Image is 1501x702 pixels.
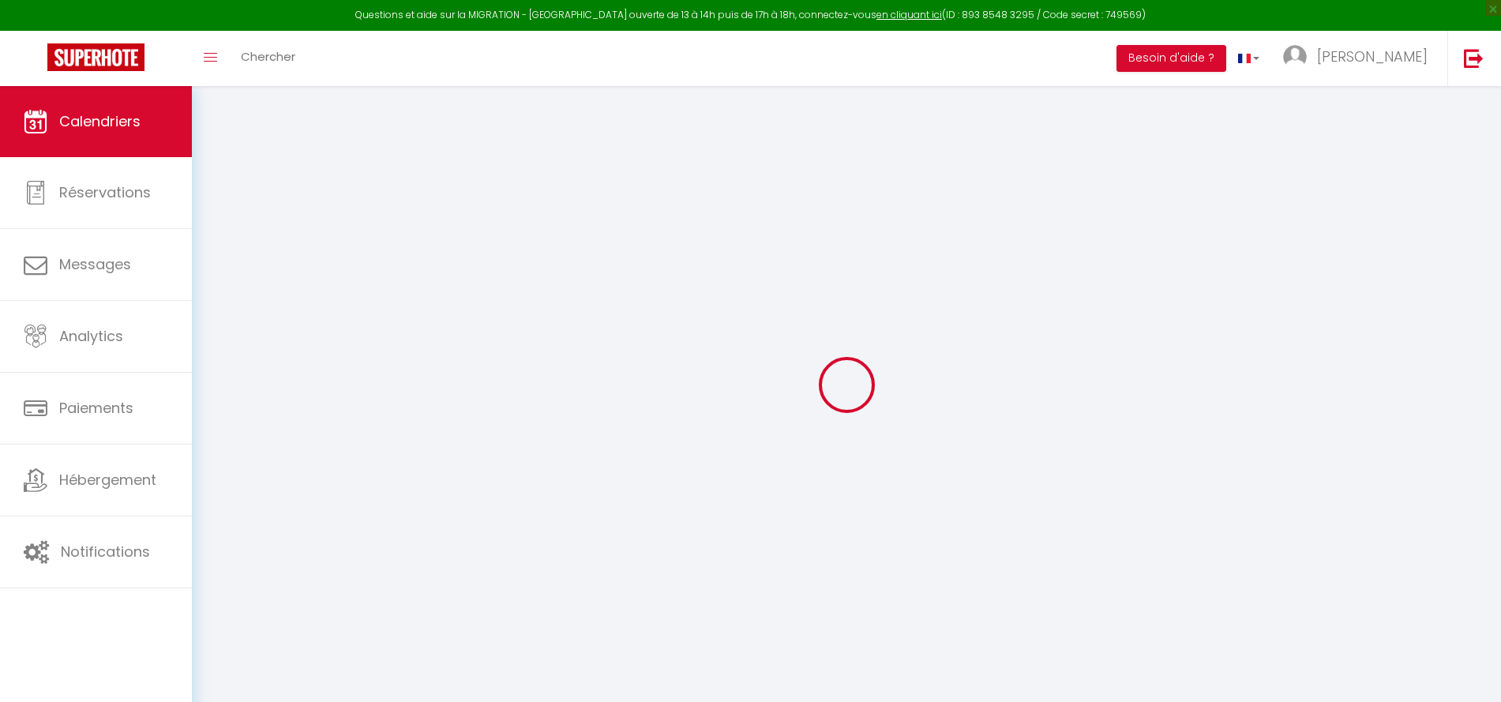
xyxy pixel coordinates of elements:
[59,470,156,490] span: Hébergement
[1271,31,1447,86] a: ... [PERSON_NAME]
[59,254,131,274] span: Messages
[47,43,144,71] img: Super Booking
[876,8,942,21] a: en cliquant ici
[59,111,141,131] span: Calendriers
[59,326,123,346] span: Analytics
[1464,48,1484,68] img: logout
[1116,45,1226,72] button: Besoin d'aide ?
[1435,636,1501,702] iframe: LiveChat chat widget
[61,542,150,561] span: Notifications
[241,48,295,65] span: Chercher
[59,398,133,418] span: Paiements
[229,31,307,86] a: Chercher
[1283,45,1307,69] img: ...
[1317,47,1428,66] span: [PERSON_NAME]
[59,182,151,202] span: Réservations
